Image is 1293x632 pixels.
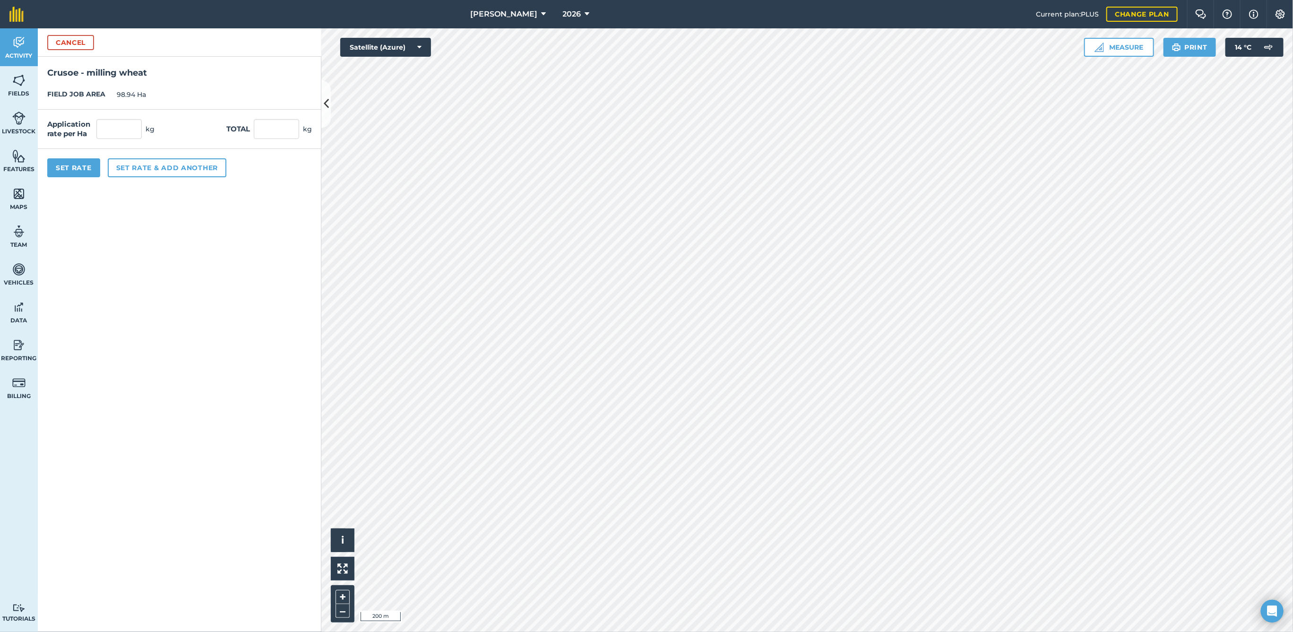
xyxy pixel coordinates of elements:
[1235,38,1251,57] span: 14 ° C
[340,38,431,57] button: Satellite (Azure)
[146,124,155,134] span: kg
[12,35,26,50] img: svg+xml;base64,PD94bWwgdmVyc2lvbj0iMS4wIiBlbmNvZGluZz0idXRmLTgiPz4KPCEtLSBHZW5lcmF0b3I6IEFkb2JlIE...
[336,590,350,604] button: +
[12,300,26,314] img: svg+xml;base64,PD94bWwgdmVyc2lvbj0iMS4wIiBlbmNvZGluZz0idXRmLTgiPz4KPCEtLSBHZW5lcmF0b3I6IEFkb2JlIE...
[1249,9,1259,20] img: svg+xml;base64,PHN2ZyB4bWxucz0iaHR0cDovL3d3dy53My5vcmcvMjAwMC9zdmciIHdpZHRoPSIxNyIgaGVpZ2h0PSIxNy...
[12,149,26,163] img: svg+xml;base64,PHN2ZyB4bWxucz0iaHR0cDovL3d3dy53My5vcmcvMjAwMC9zdmciIHdpZHRoPSI1NiIgaGVpZ2h0PSI2MC...
[47,158,100,177] button: Set Rate
[12,338,26,352] img: svg+xml;base64,PD94bWwgdmVyc2lvbj0iMS4wIiBlbmNvZGluZz0idXRmLTgiPz4KPCEtLSBHZW5lcmF0b3I6IEFkb2JlIE...
[303,124,312,134] span: kg
[1036,9,1099,19] span: Current plan : PLUS
[1261,600,1284,623] div: Open Intercom Messenger
[12,111,26,125] img: svg+xml;base64,PD94bWwgdmVyc2lvbj0iMS4wIiBlbmNvZGluZz0idXRmLTgiPz4KPCEtLSBHZW5lcmF0b3I6IEFkb2JlIE...
[12,262,26,277] img: svg+xml;base64,PD94bWwgdmVyc2lvbj0iMS4wIiBlbmNvZGluZz0idXRmLTgiPz4KPCEtLSBHZW5lcmF0b3I6IEFkb2JlIE...
[1095,43,1104,52] img: Ruler icon
[1225,38,1284,57] button: 14 °C
[9,7,24,22] img: fieldmargin Logo
[1084,38,1154,57] button: Measure
[12,604,26,613] img: svg+xml;base64,PD94bWwgdmVyc2lvbj0iMS4wIiBlbmNvZGluZz0idXRmLTgiPz4KPCEtLSBHZW5lcmF0b3I6IEFkb2JlIE...
[47,89,105,100] label: FIELD JOB AREA
[1172,42,1181,53] img: svg+xml;base64,PHN2ZyB4bWxucz0iaHR0cDovL3d3dy53My5vcmcvMjAwMC9zdmciIHdpZHRoPSIxOSIgaGVpZ2h0PSIyNC...
[47,35,94,50] button: Cancel
[1259,38,1278,57] img: svg+xml;base64,PD94bWwgdmVyc2lvbj0iMS4wIiBlbmNvZGluZz0idXRmLTgiPz4KPCEtLSBHZW5lcmF0b3I6IEFkb2JlIE...
[563,9,581,20] span: 2026
[1275,9,1286,19] img: A cog icon
[12,376,26,390] img: svg+xml;base64,PD94bWwgdmVyc2lvbj0iMS4wIiBlbmNvZGluZz0idXRmLTgiPz4KPCEtLSBHZW5lcmF0b3I6IEFkb2JlIE...
[470,9,537,20] span: [PERSON_NAME]
[12,225,26,239] img: svg+xml;base64,PD94bWwgdmVyc2lvbj0iMS4wIiBlbmNvZGluZz0idXRmLTgiPz4KPCEtLSBHZW5lcmF0b3I6IEFkb2JlIE...
[12,73,26,87] img: svg+xml;base64,PHN2ZyB4bWxucz0iaHR0cDovL3d3dy53My5vcmcvMjAwMC9zdmciIHdpZHRoPSI1NiIgaGVpZ2h0PSI2MC...
[1222,9,1233,19] img: A question mark icon
[12,187,26,201] img: svg+xml;base64,PHN2ZyB4bWxucz0iaHR0cDovL3d3dy53My5vcmcvMjAwMC9zdmciIHdpZHRoPSI1NiIgaGVpZ2h0PSI2MC...
[38,57,321,80] h2: Crusoe - milling wheat
[108,158,226,177] button: Set rate & add another
[226,123,250,135] label: Total
[341,534,344,546] span: i
[337,563,348,574] img: Four arrows, one pointing top left, one top right, one bottom right and the last bottom left
[1106,7,1178,22] a: Change plan
[47,120,93,139] label: Application rate per Ha
[1164,38,1216,57] button: Print
[117,89,146,100] span: 98.94 Ha
[336,604,350,618] button: –
[331,528,354,552] button: i
[1195,9,1207,19] img: Two speech bubbles overlapping with the left bubble in the forefront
